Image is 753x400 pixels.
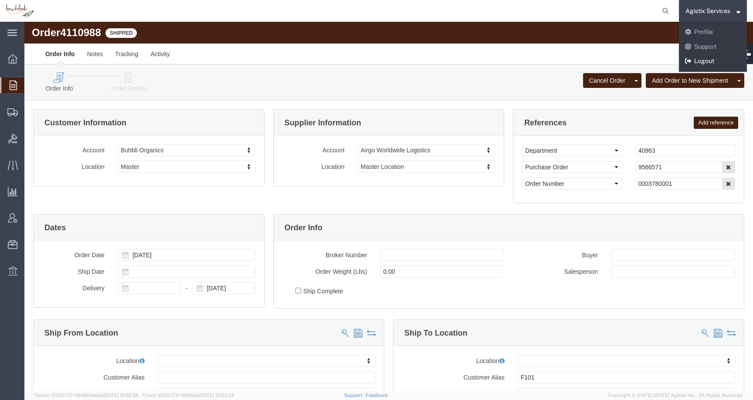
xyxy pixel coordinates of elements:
span: [DATE] 10:23:34 [199,393,234,398]
a: Support [679,40,747,54]
span: Server: 2025.17.0-1194904eeae [35,393,139,398]
a: Support [344,393,366,398]
span: [DATE] 10:32:38 [103,393,139,398]
span: Client: 2025.17.0-159f9de [142,393,234,398]
img: logo [6,4,34,17]
span: Agistix Services [685,6,730,16]
button: Agistix Services [685,6,741,16]
span: Copyright © [DATE]-[DATE] Agistix Inc., All Rights Reserved [608,392,743,399]
a: Profile [679,25,747,40]
a: Logout [679,54,747,69]
a: Feedback [366,393,388,398]
iframe: FS Legacy Container [24,22,753,391]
